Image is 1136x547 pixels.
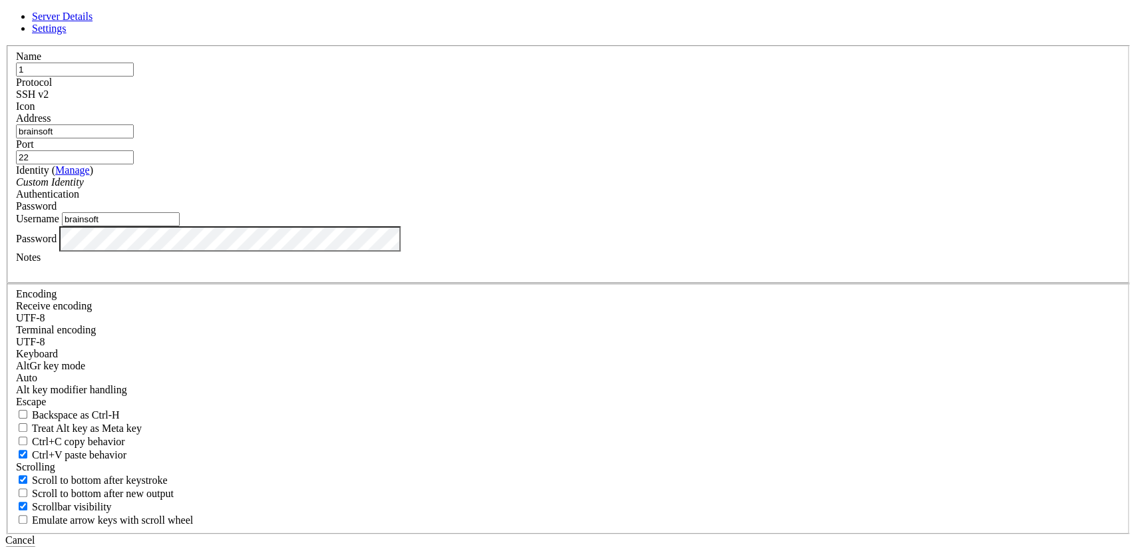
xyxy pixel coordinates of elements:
label: Icon [16,100,35,112]
input: Treat Alt key as Meta key [19,423,27,432]
x-row: * Documentation: [URL][DOMAIN_NAME] [5,17,961,28]
label: Controls how the Alt key is handled. Escape: Send an ESC prefix. 8-Bit: Add 128 to the typed char... [16,384,127,395]
input: Scroll to bottom after new output [19,488,27,497]
span: UTF-8 [16,336,45,347]
div: (0, 2) [5,28,11,39]
div: SSH v2 [16,89,1120,100]
label: Ctrl+V pastes if true, sends ^V to host if false. Ctrl+Shift+V sends ^V to host if true, pastes i... [16,449,126,460]
x-row: * Strictly confined Kubernetes makes edge and IoT secure. Learn how MicroK8s [5,186,961,198]
x-row: Users logged in: 1 [5,141,961,152]
input: Server Name [16,63,134,77]
input: Ctrl+V paste behavior [19,450,27,458]
span: ubuntu@26514 [5,447,69,457]
label: Password [16,232,57,244]
x-row: System load: 0.0 [5,85,961,96]
div: Auto [16,372,1120,384]
input: Ctrl+C copy behavior [19,437,27,445]
label: Protocol [16,77,52,88]
x-row: Last login: [DATE] from [TECHNICAL_ID] [5,435,961,447]
div: Escape [16,396,1120,408]
div: (16, 39) [95,447,100,458]
span: Ctrl+C copy behavior [32,436,125,447]
x-row: [URL][DOMAIN_NAME] [5,288,961,299]
div: Password [16,200,1120,212]
label: Identity [16,164,93,176]
x-row: 16 additional security updates can be applied with ESM Apps. [5,379,961,390]
x-row: IPv6 address for enp3s0: [TECHNICAL_ID] [5,164,961,175]
label: Username [16,213,59,224]
span: Scroll to bottom after new output [32,488,174,499]
span: ~ [75,447,80,457]
i: Custom Identity [16,176,84,188]
x-row: Swap usage: 0% [5,118,961,130]
x-row: * Support: [URL][DOMAIN_NAME] [5,39,961,51]
label: Address [16,112,51,124]
x-row: Learn more about enabling ESM Apps service at [URL][DOMAIN_NAME] [5,390,961,401]
label: Keyboard [16,348,58,359]
span: Escape [16,396,46,407]
x-row: *** System restart required *** [5,424,961,435]
x-row: 114 updates can be applied immediately. [5,333,961,345]
x-row: Name does not resolve [5,17,961,28]
x-row: * Management: [URL][DOMAIN_NAME] [5,28,961,39]
span: Emulate arrow keys with scroll wheel [32,514,193,526]
span: SSH v2 [16,89,49,100]
x-row: Processes: 218 [5,130,961,141]
label: Port [16,138,34,150]
a: Settings [32,23,67,34]
x-row: System information as of [DATE] [5,62,961,73]
label: Authentication [16,188,79,200]
x-row: Ubuntu Pro subscription. Free for personal use. [5,266,961,277]
div: UTF-8 [16,336,1120,348]
input: Scrollbar visibility [19,502,27,510]
span: Scrollbar visibility [32,501,112,512]
span: Scroll to bottom after keystroke [32,474,168,486]
x-row: IPv4 address for enp3s0: [TECHNICAL_ID] [5,152,961,164]
x-row: 3 of these updates are standard security updates. [5,345,961,356]
x-row: [URL][DOMAIN_NAME] [5,220,961,232]
label: Set the expected encoding for data received from the host. If the encodings do not match, visual ... [16,360,85,371]
div: UTF-8 [16,312,1120,324]
label: When using the alternative screen buffer, and DECCKM (Application Cursor Keys) is active, mouse w... [16,514,193,526]
label: The default terminal encoding. ISO-2022 enables character map translations (like graphics maps). ... [16,324,96,335]
span: Backspace as Ctrl-H [32,409,120,421]
input: Scroll to bottom after keystroke [19,475,27,484]
label: Whether to scroll to the bottom on any keystroke. [16,474,168,486]
x-row: : $ [5,447,961,458]
label: Scrolling [16,461,55,472]
x-row: just raised the bar for easy, resilient and secure K8s cluster deployment. [5,198,961,209]
div: Cancel [5,534,1131,546]
input: Backspace as Ctrl-H [19,410,27,419]
x-row: ERROR: Unable to open connection: [5,5,961,17]
x-row: Expanded Security Maintenance for Applications is not enabled. [5,311,961,322]
span: Password [16,200,57,212]
input: Port Number [16,150,134,164]
x-row: * Introducing Expanded Security Maintenance for Applications. [5,243,961,254]
label: Whether the Alt key acts as a Meta key or as a distinct Alt key. [16,423,142,434]
a: Server Details [32,11,93,22]
label: The vertical scrollbar mode. [16,501,112,512]
x-row: Receive updates to over 25,000 software packages with your [5,254,961,266]
label: Scroll to bottom after new output. [16,488,174,499]
input: Emulate arrow keys with scroll wheel [19,515,27,524]
input: Login Username [62,212,180,226]
label: Ctrl-C copies if true, send ^C to host if false. Ctrl-Shift-C sends ^C to host if true, copies if... [16,436,125,447]
span: UTF-8 [16,312,45,323]
span: ( ) [52,164,93,176]
x-row: Usage of /: 7.7% of 196.84GB [5,96,961,107]
label: Encoding [16,288,57,299]
x-row: To see these additional updates run: apt list --upgradable [5,356,961,367]
span: Treat Alt key as Meta key [32,423,142,434]
span: Auto [16,372,37,383]
label: If true, the backspace should send BS ('\x08', aka ^H). Otherwise the backspace key should send '... [16,409,120,421]
label: Notes [16,252,41,263]
x-row: Memory usage: 8% [5,107,961,118]
label: Set the expected encoding for data received from the host. If the encodings do not match, visual ... [16,300,92,311]
span: Ctrl+V paste behavior [32,449,126,460]
div: Custom Identity [16,176,1120,188]
label: Name [16,51,41,62]
a: Manage [55,164,90,176]
input: Host Name or IP [16,124,134,138]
